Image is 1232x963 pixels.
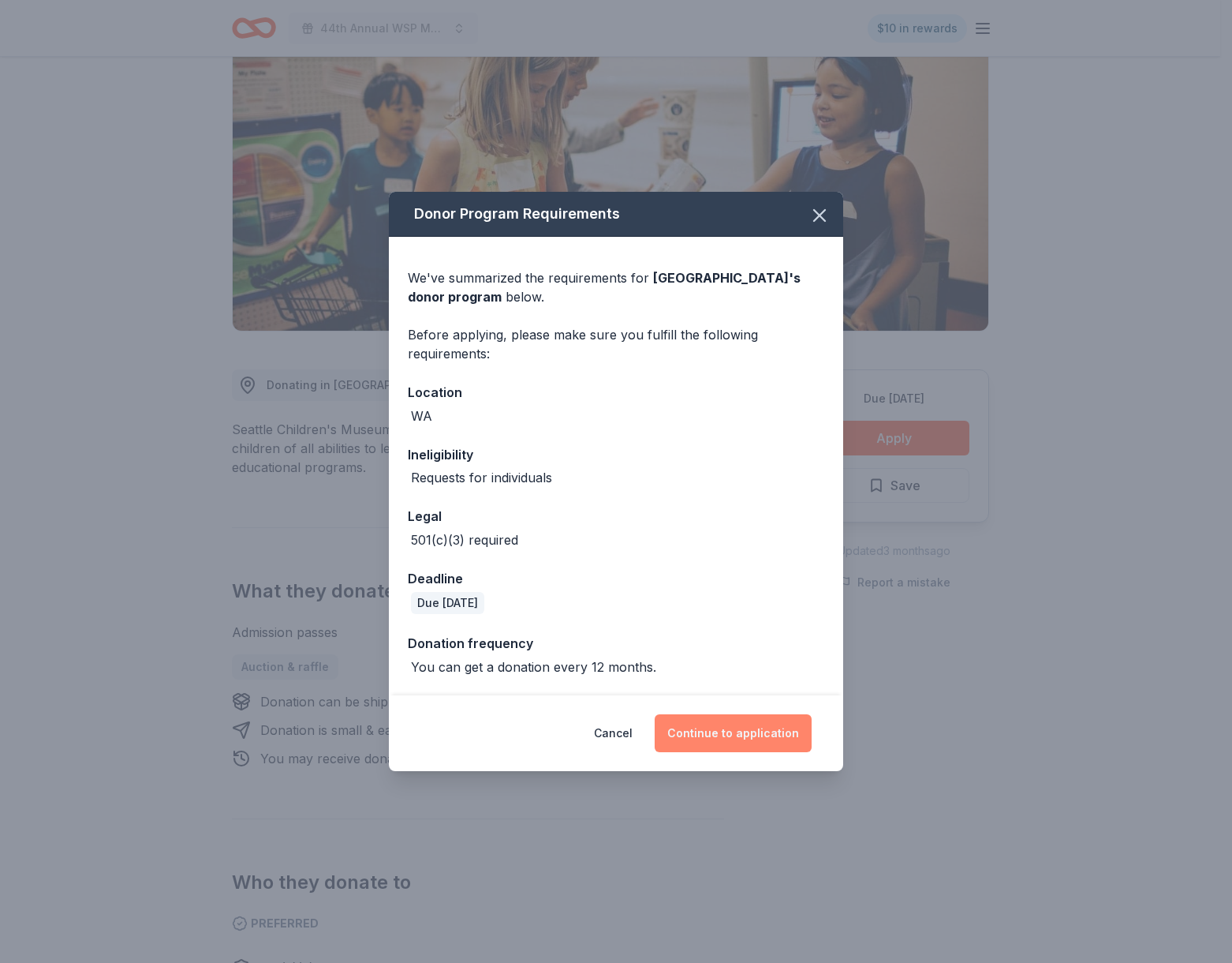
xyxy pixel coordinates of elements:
[408,506,824,526] div: Legal
[408,325,824,363] div: Before applying, please make sure you fulfill the following requirements:
[411,407,432,425] div: WA
[594,714,633,752] button: Cancel
[655,714,812,752] button: Continue to application
[408,268,824,306] div: We've summarized the requirements for below.
[389,192,843,237] div: Donor Program Requirements
[411,530,518,549] div: 501(c)(3) required
[411,468,552,487] div: Requests for individuals
[411,592,484,614] div: Due [DATE]
[408,568,824,589] div: Deadline
[408,633,824,654] div: Donation frequency
[411,658,656,676] div: You can get a donation every 12 months.
[408,382,824,403] div: Location
[408,444,824,465] div: Ineligibility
